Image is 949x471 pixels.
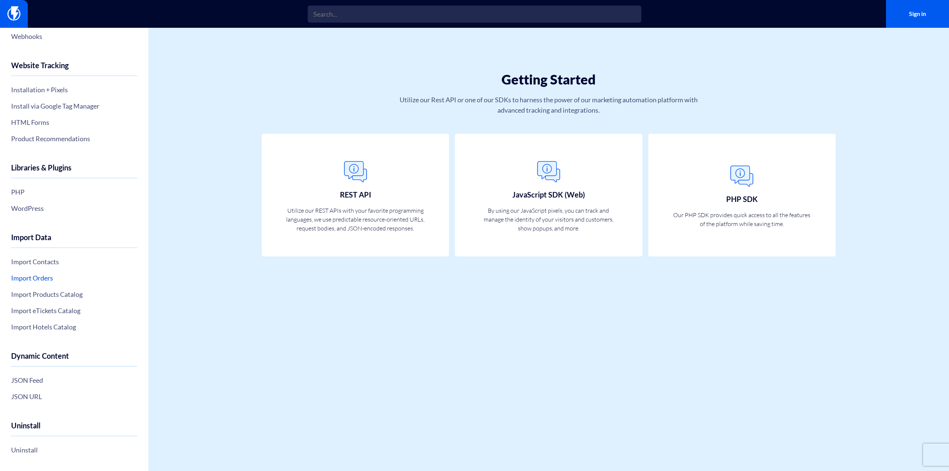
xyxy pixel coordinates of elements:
h4: Libraries & Plugins [11,163,137,178]
a: Uninstall [11,444,137,456]
a: Import Orders [11,272,137,284]
h3: REST API [340,190,371,199]
h1: Getting Started [278,72,819,87]
a: JSON Feed [11,374,137,387]
a: REST API Utilize our REST APIs with your favorite programming languages, we use predictable resou... [262,134,449,256]
a: Import Contacts [11,255,137,268]
p: Our PHP SDK provides quick access to all the features of the platform while saving time. [672,210,812,228]
h3: JavaScript SDK (Web) [512,190,585,199]
h3: PHP SDK [726,195,758,203]
a: Install via Google Tag Manager [11,100,137,112]
h4: Uninstall [11,421,137,436]
h4: Dynamic Content [11,352,137,366]
p: Utilize our Rest API or one of our SDKs to harness the power of our marketing automation platform... [386,94,711,115]
a: JavaScript SDK (Web) By using our JavaScript pixels, you can track and manage the identity of you... [455,134,642,256]
a: Import eTickets Catalog [11,304,137,317]
a: JSON URL [11,390,137,403]
a: Product Recommendations [11,132,137,145]
a: HTML Forms [11,116,137,129]
p: By using our JavaScript pixels, you can track and manage the identity of your visitors and custom... [479,206,619,233]
a: PHP SDK Our PHP SDK provides quick access to all the features of the platform while saving time. [648,134,836,256]
a: PHP [11,186,137,198]
img: General.png [534,157,563,187]
a: Installation + Pixels [11,83,137,96]
input: Search... [308,6,641,23]
a: Import Products Catalog [11,288,137,301]
h4: Website Tracking [11,61,137,76]
p: Utilize our REST APIs with your favorite programming languages, we use predictable resource-orien... [285,206,426,233]
a: Webhooks [11,30,137,43]
h4: Import Data [11,233,137,248]
img: General.png [341,157,370,187]
img: General.png [727,162,757,191]
a: Import Hotels Catalog [11,321,137,333]
a: WordPress [11,202,137,215]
